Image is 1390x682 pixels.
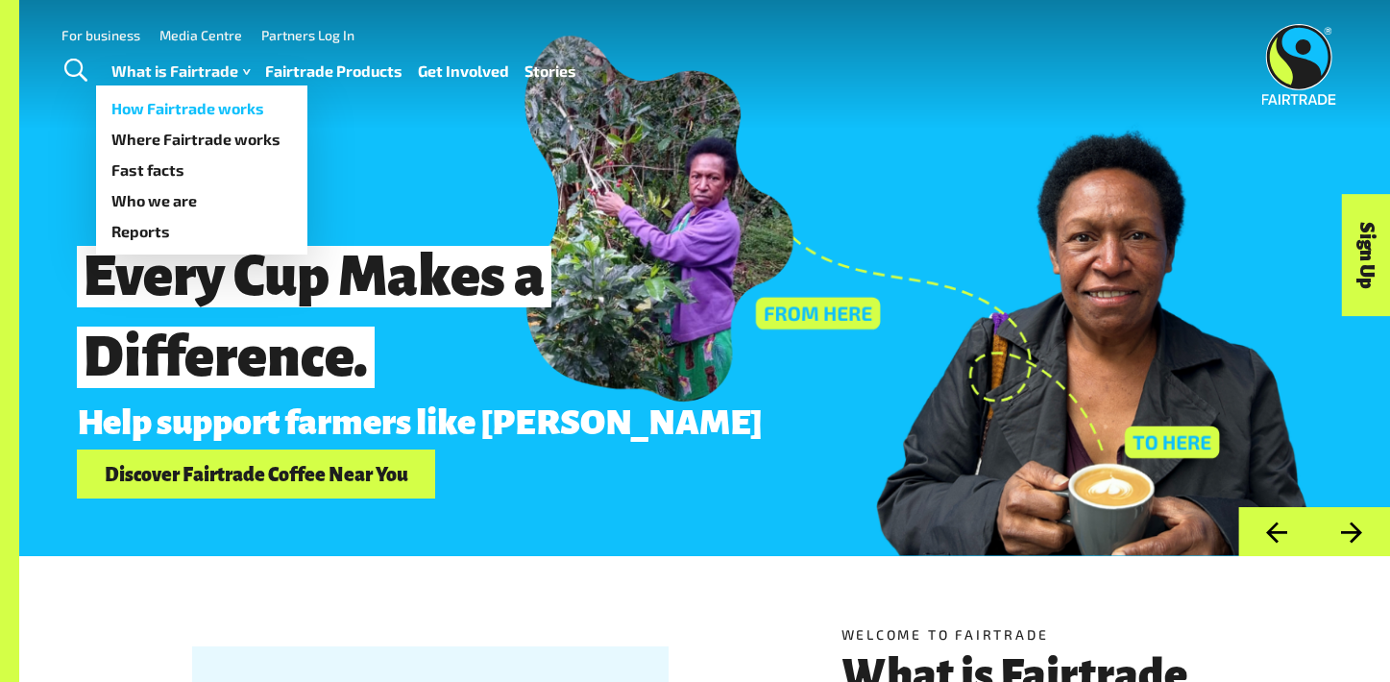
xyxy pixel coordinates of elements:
[52,47,99,95] a: Toggle Search
[524,58,576,85] a: Stories
[96,185,307,216] a: Who we are
[111,58,250,85] a: What is Fairtrade
[96,93,307,124] a: How Fairtrade works
[159,27,242,43] a: Media Centre
[77,403,1119,442] p: Help support farmers like [PERSON_NAME]
[1262,24,1336,105] img: Fairtrade Australia New Zealand logo
[61,27,140,43] a: For business
[841,624,1218,645] h5: Welcome to Fairtrade
[96,124,307,155] a: Where Fairtrade works
[77,246,551,387] span: Every Cup Makes a Difference.
[96,216,307,247] a: Reports
[418,58,509,85] a: Get Involved
[1314,507,1390,556] button: Next
[1238,507,1314,556] button: Previous
[96,155,307,185] a: Fast facts
[77,450,435,499] a: Discover Fairtrade Coffee Near You
[265,58,402,85] a: Fairtrade Products
[261,27,354,43] a: Partners Log In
